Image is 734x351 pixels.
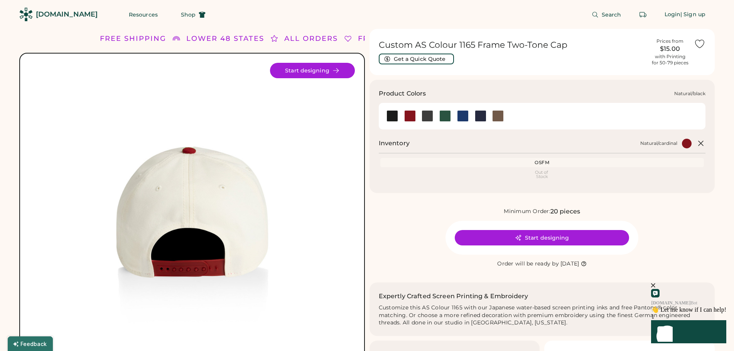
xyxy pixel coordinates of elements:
[270,63,355,78] button: Start designing
[605,255,732,349] iframe: Front Chat
[652,54,688,66] div: with Printing for 50-79 pieces
[382,160,703,166] div: OSFM
[602,12,621,17] span: Search
[172,7,215,22] button: Shop
[120,7,167,22] button: Resources
[382,170,703,179] div: Out of Stock
[379,89,426,98] h3: Product Colors
[497,260,559,268] div: Order will be ready by
[379,40,646,50] h1: Custom AS Colour 1165 Frame Two-Tone Cap
[181,12,196,17] span: Shop
[379,292,528,301] h2: Expertly Crafted Screen Printing & Embroidery
[379,139,410,148] h2: Inventory
[19,8,33,21] img: Rendered Logo - Screens
[635,7,651,22] button: Retrieve an order
[665,11,681,18] div: Login
[582,7,631,22] button: Search
[504,208,550,215] div: Minimum Order:
[640,140,677,146] div: Natural/cardinal
[358,34,424,44] div: FREE SHIPPING
[550,207,580,216] div: 20 pieces
[680,11,705,18] div: | Sign up
[186,34,264,44] div: LOWER 48 STATES
[100,34,166,44] div: FREE SHIPPING
[560,260,579,268] div: [DATE]
[379,304,706,327] div: Customize this AS Colour 1165 with our Japanese water-based screen printing inks and free Pantone...
[674,91,705,97] div: Natural/black
[379,54,454,64] button: Get a Quick Quote
[455,230,629,245] button: Start designing
[656,38,683,44] div: Prices from
[651,44,689,54] div: $15.00
[284,34,338,44] div: ALL ORDERS
[36,10,98,19] div: [DOMAIN_NAME]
